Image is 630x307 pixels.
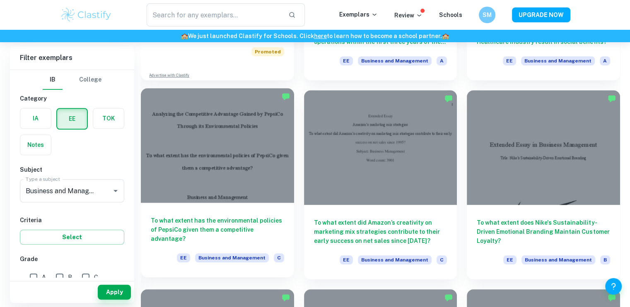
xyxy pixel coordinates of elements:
[444,94,453,103] img: Marked
[304,90,457,279] a: To what extent did Amazon’s creativity on marketing mix strategies contribute to their early succ...
[482,10,492,19] h6: SM
[467,90,620,279] a: To what extent does Nike's Sustainability-Driven Emotional Branding Maintain Customer Loyalty?EEB...
[503,255,517,264] span: EE
[20,230,124,245] button: Select
[94,273,98,282] span: C
[20,108,51,128] button: IA
[251,47,284,56] span: Promoted
[20,254,124,264] h6: Grade
[358,56,432,65] span: Business and Management
[600,56,610,65] span: A
[141,90,294,279] a: To what extent has the environmental policies of PepsiCo given them a competitive advantage?EEBus...
[181,33,188,39] span: 🏫
[521,255,595,264] span: Business and Management
[394,11,422,20] p: Review
[282,92,290,101] img: Marked
[442,33,449,39] span: 🏫
[274,253,284,262] span: C
[151,216,284,243] h6: To what extent has the environmental policies of PepsiCo given them a competitive advantage?
[479,7,495,23] button: SM
[600,255,610,264] span: B
[608,293,616,302] img: Marked
[2,31,628,41] h6: We just launched Clastify for Schools. Click to learn how to become a school partner.
[608,94,616,103] img: Marked
[98,285,131,300] button: Apply
[314,33,327,39] a: here
[503,56,516,65] span: EE
[43,70,101,90] div: Filter type choice
[339,10,378,19] p: Exemplars
[20,94,124,103] h6: Category
[20,165,124,174] h6: Subject
[43,70,63,90] button: IB
[57,109,87,129] button: EE
[20,216,124,225] h6: Criteria
[340,56,353,65] span: EE
[340,255,353,264] span: EE
[93,108,124,128] button: TOK
[437,255,447,264] span: C
[79,70,101,90] button: College
[110,185,121,197] button: Open
[437,56,447,65] span: A
[68,273,72,282] span: B
[149,72,189,78] a: Advertise with Clastify
[314,218,447,245] h6: To what extent did Amazon’s creativity on marketing mix strategies contribute to their early succ...
[42,273,46,282] span: A
[512,7,570,22] button: UPGRADE NOW
[177,253,190,262] span: EE
[147,3,282,26] input: Search for any exemplars...
[26,175,60,182] label: Type a subject
[195,253,269,262] span: Business and Management
[20,135,51,155] button: Notes
[605,278,622,295] button: Help and Feedback
[60,7,113,23] img: Clastify logo
[282,293,290,302] img: Marked
[444,293,453,302] img: Marked
[358,255,432,264] span: Business and Management
[477,218,610,245] h6: To what extent does Nike's Sustainability-Driven Emotional Branding Maintain Customer Loyalty?
[439,12,462,18] a: Schools
[521,56,595,65] span: Business and Management
[10,46,134,70] h6: Filter exemplars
